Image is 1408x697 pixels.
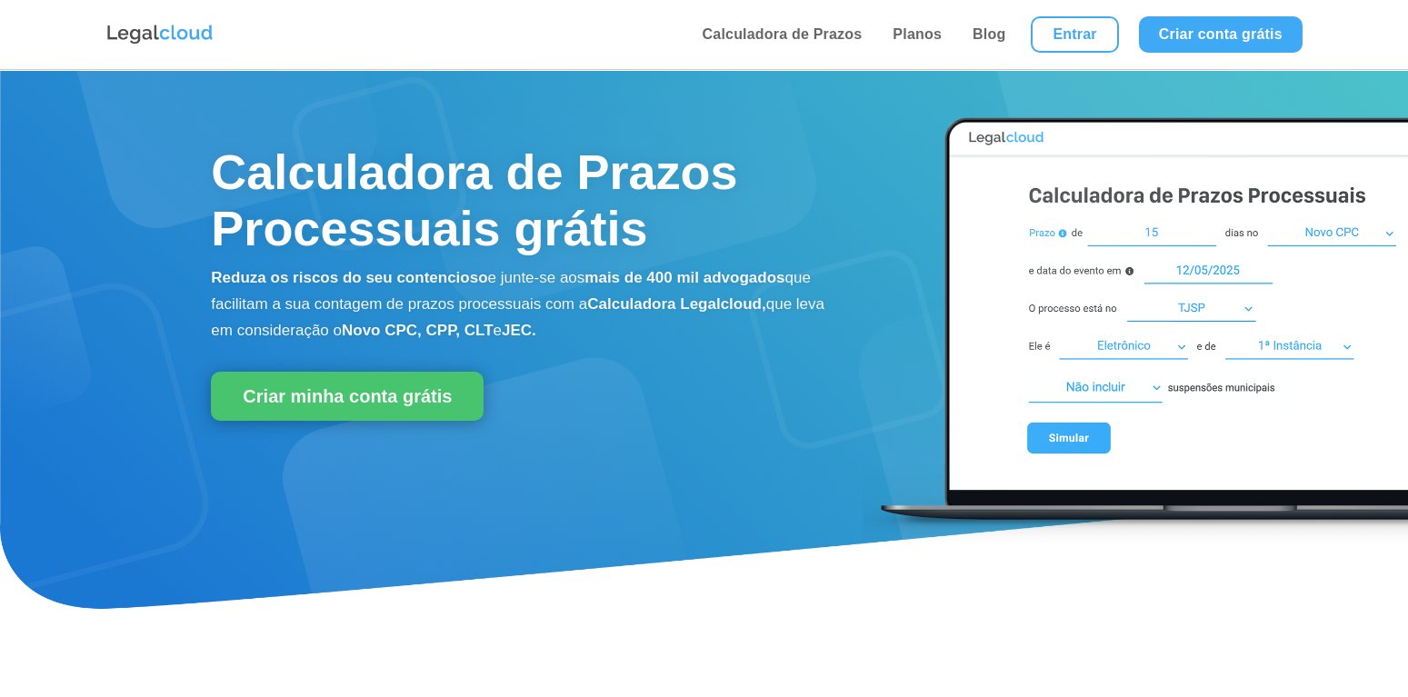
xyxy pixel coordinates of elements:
[211,144,737,255] span: Calculadora de Prazos Processuais grátis
[1139,16,1303,53] a: Criar conta grátis
[211,372,484,421] a: Criar minha conta grátis
[587,295,766,313] b: Calculadora Legalcloud,
[211,265,844,344] p: e junte-se aos que facilitam a sua contagem de prazos processuais com a que leva em consideração o e
[211,269,487,286] b: Reduza os riscos do seu contencioso
[584,269,784,286] b: mais de 400 mil advogados
[863,98,1408,544] img: Calculadora de Prazos Processuais Legalcloud
[863,532,1408,547] a: Calculadora de Prazos Processuais Legalcloud
[342,322,494,339] b: Novo CPC, CPP, CLT
[502,322,536,339] b: JEC.
[105,23,215,46] img: Logo da Legalcloud
[1031,16,1118,53] a: Entrar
